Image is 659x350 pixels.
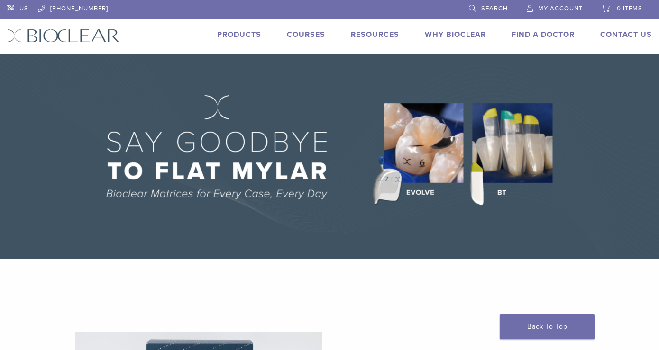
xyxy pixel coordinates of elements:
[217,30,261,39] a: Products
[500,314,595,339] a: Back To Top
[600,30,652,39] a: Contact Us
[287,30,325,39] a: Courses
[512,30,575,39] a: Find A Doctor
[425,30,486,39] a: Why Bioclear
[538,5,583,12] span: My Account
[351,30,399,39] a: Resources
[7,29,119,43] img: Bioclear
[481,5,508,12] span: Search
[617,5,642,12] span: 0 items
